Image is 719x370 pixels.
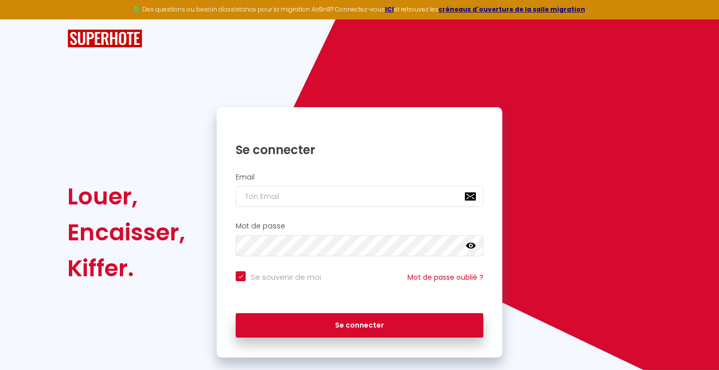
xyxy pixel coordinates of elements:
[236,186,483,207] input: Ton Email
[407,272,483,282] a: Mot de passe oublié ?
[67,29,142,48] img: SuperHote logo
[67,214,185,250] div: Encaisser,
[67,179,185,214] div: Louer,
[236,222,483,230] h2: Mot de passe
[67,250,185,286] div: Kiffer.
[236,142,483,158] h1: Se connecter
[438,5,585,13] a: créneaux d'ouverture de la salle migration
[236,313,483,338] button: Se connecter
[385,5,394,13] a: ICI
[236,173,483,182] h2: Email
